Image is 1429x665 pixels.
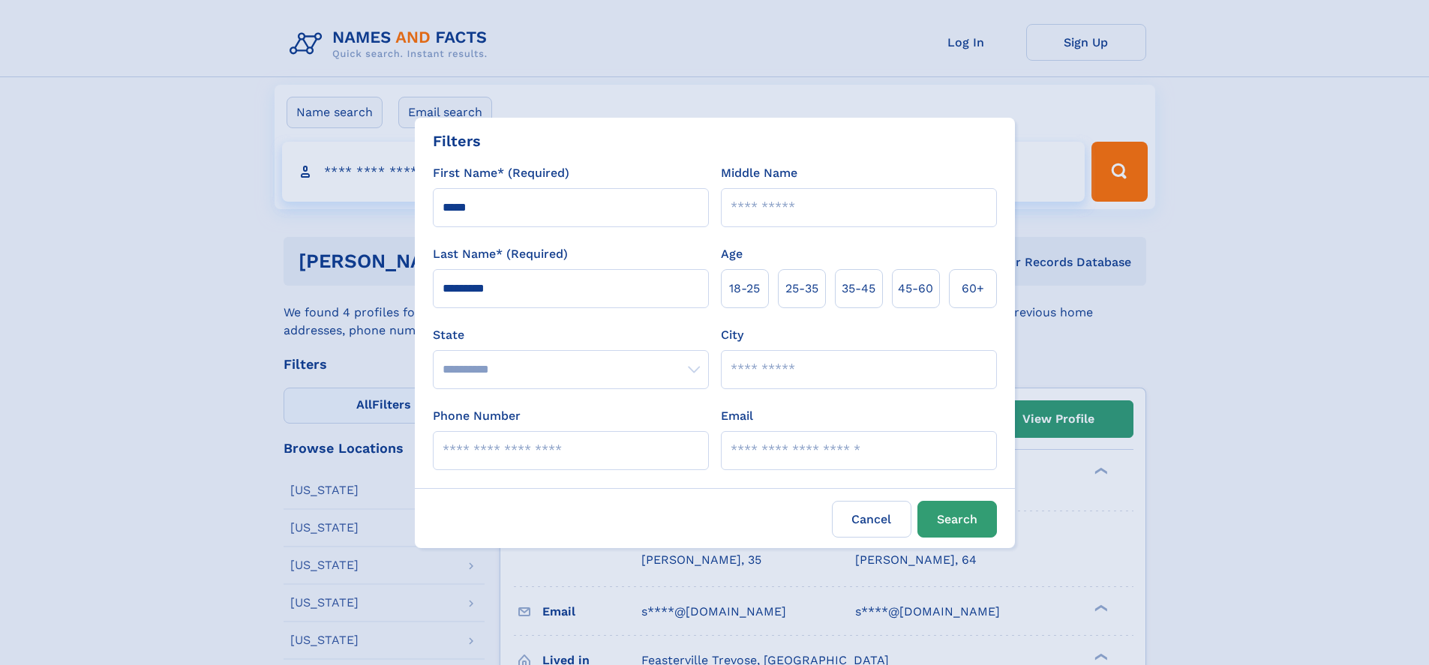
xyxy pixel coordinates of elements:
[917,501,997,538] button: Search
[785,280,818,298] span: 25‑35
[721,326,743,344] label: City
[962,280,984,298] span: 60+
[721,245,743,263] label: Age
[433,407,521,425] label: Phone Number
[898,280,933,298] span: 45‑60
[729,280,760,298] span: 18‑25
[842,280,875,298] span: 35‑45
[433,130,481,152] div: Filters
[433,326,709,344] label: State
[721,407,753,425] label: Email
[721,164,797,182] label: Middle Name
[832,501,911,538] label: Cancel
[433,164,569,182] label: First Name* (Required)
[433,245,568,263] label: Last Name* (Required)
